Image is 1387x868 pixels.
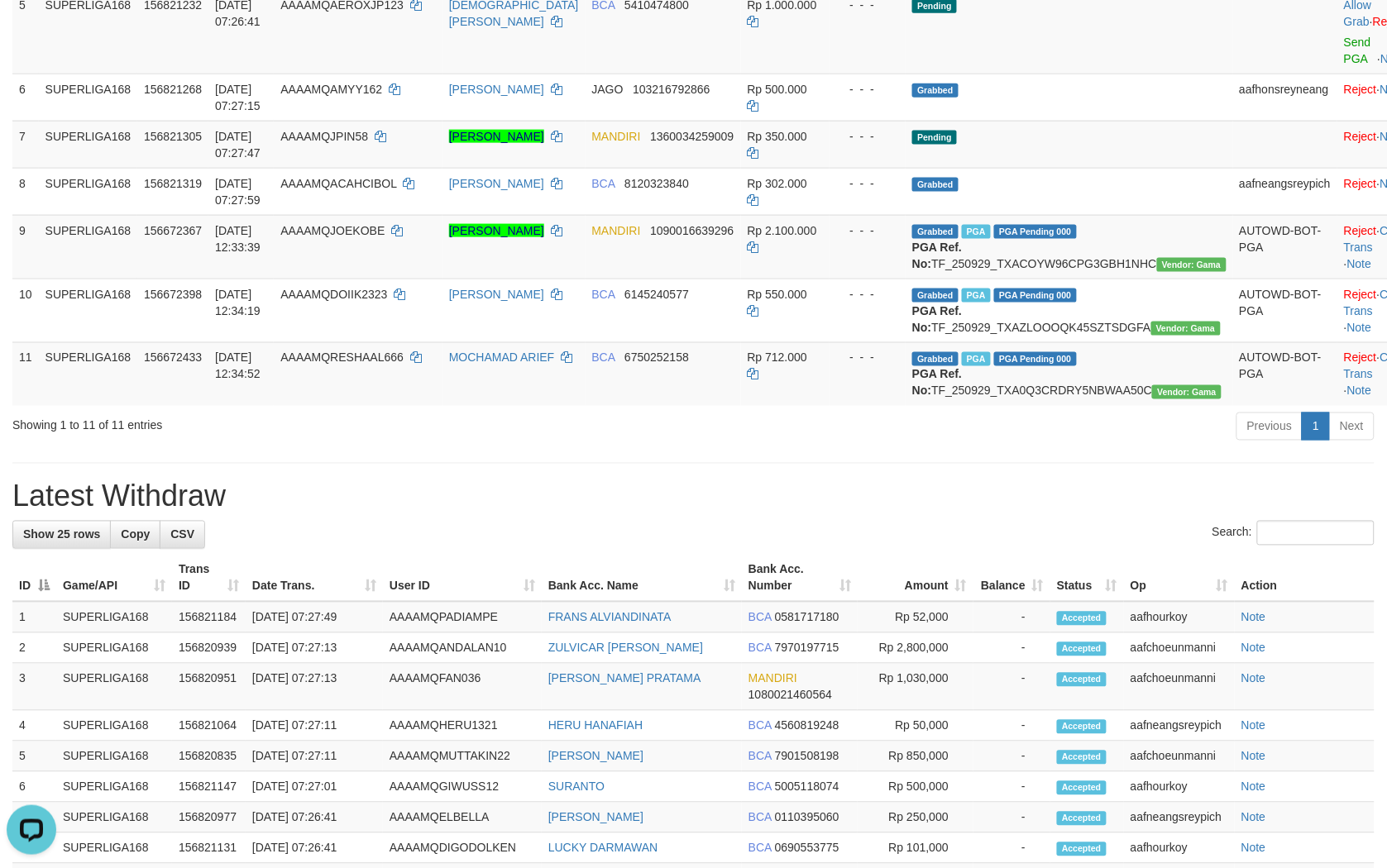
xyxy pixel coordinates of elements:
span: BCA [749,611,772,624]
th: Date Trans.: activate to sort column ascending [246,555,383,602]
td: 8 [12,168,39,215]
span: [DATE] 07:27:15 [215,83,261,112]
td: 156821131 [172,833,246,864]
a: Reject [1344,177,1377,190]
span: Marked by aafsengchandara [962,225,991,239]
span: Copy 8120323840 to clipboard [624,177,689,190]
span: Copy 5005118074 to clipboard [775,780,839,794]
span: [DATE] 07:27:47 [215,130,261,160]
td: aafchoeunmanni [1124,664,1235,711]
td: aafhourkoy [1124,772,1235,803]
td: [DATE] 07:27:13 [246,664,383,711]
td: 156820835 [172,742,246,772]
span: JAGO [592,83,624,96]
span: BCA [749,719,772,732]
a: SURANTO [548,780,605,794]
td: aafhourkoy [1124,602,1235,633]
span: 156821319 [144,177,202,190]
a: Reject [1344,83,1377,96]
span: Accepted [1057,642,1107,656]
b: PGA Ref. No: [912,304,962,334]
td: aafchoeunmanni [1124,633,1235,664]
td: 156821184 [172,602,246,633]
td: Rp 50,000 [858,711,973,742]
span: [DATE] 12:33:39 [215,224,261,254]
td: 156821064 [172,711,246,742]
td: [DATE] 07:27:49 [246,602,383,633]
a: 1 [1302,413,1330,441]
td: - [973,742,1050,772]
td: - [973,602,1050,633]
span: Vendor URL: https://trx31.1velocity.biz [1151,322,1221,336]
a: MOCHAMAD ARIEF [449,351,555,365]
td: [DATE] 07:27:11 [246,742,383,772]
span: MANDIRI [749,672,797,685]
span: Accepted [1057,842,1107,856]
td: - [973,664,1050,711]
td: AAAAMQDIGODOLKEN [383,833,542,864]
span: Rp 500.000 [748,83,807,96]
a: Next [1329,413,1375,441]
a: Copy [110,521,160,549]
span: Grabbed [912,225,959,239]
td: 156820951 [172,664,246,711]
a: Note [1241,641,1266,655]
span: Copy 7970197715 to clipboard [775,641,839,655]
label: Search: [1212,521,1375,546]
span: AAAAMQAMYY162 [280,83,382,96]
td: SUPERLIGA168 [39,168,138,215]
a: LUCKY DARMAWAN [548,842,658,855]
a: Reject [1344,224,1377,237]
a: Reject [1344,288,1377,301]
span: Copy 0581717180 to clipboard [775,611,839,624]
th: ID: activate to sort column descending [12,555,56,602]
a: [PERSON_NAME] [449,83,544,96]
a: Note [1241,780,1266,794]
td: [DATE] 07:27:01 [246,772,383,803]
div: - - - [836,222,899,239]
b: PGA Ref. No: [912,368,962,398]
span: PGA Pending [994,289,1077,303]
span: Copy 7901508198 to clipboard [775,750,839,763]
th: Game/API: activate to sort column ascending [56,555,172,602]
span: BCA [749,811,772,824]
span: BCA [592,351,615,365]
span: Rp 302.000 [748,177,807,190]
div: - - - [836,350,899,366]
div: - - - [836,81,899,98]
td: AAAAMQELBELLA [383,803,542,833]
a: [PERSON_NAME] [548,811,643,824]
a: [PERSON_NAME] [449,224,544,237]
div: - - - [836,128,899,145]
td: Rp 250,000 [858,803,973,833]
td: SUPERLIGA168 [39,342,138,406]
span: 156672367 [144,224,202,237]
td: aafchoeunmanni [1124,742,1235,772]
span: Copy 6145240577 to clipboard [624,288,689,301]
td: 156820977 [172,803,246,833]
td: 156821147 [172,772,246,803]
span: Grabbed [912,83,959,98]
td: AAAAMQANDALAN10 [383,633,542,664]
a: Note [1241,672,1266,685]
td: 9 [12,215,39,279]
td: AUTOWD-BOT-PGA [1233,215,1338,279]
td: - [973,803,1050,833]
td: Rp 101,000 [858,833,973,864]
a: Note [1241,842,1266,855]
td: 6 [12,74,39,121]
span: Copy 1080021460564 to clipboard [749,689,832,702]
td: 156820939 [172,633,246,664]
span: Marked by aafsoycanthlai [962,352,991,366]
td: SUPERLIGA168 [39,74,138,121]
button: Open LiveChat chat widget [7,7,56,56]
td: AAAAMQGIWUSS12 [383,772,542,803]
span: AAAAMQJOEKOBE [280,224,385,237]
a: [PERSON_NAME] [449,130,544,143]
td: SUPERLIGA168 [39,279,138,342]
input: Search: [1257,521,1375,546]
td: 3 [12,664,56,711]
td: Rp 500,000 [858,772,973,803]
a: Note [1241,719,1266,732]
a: Note [1347,384,1372,398]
